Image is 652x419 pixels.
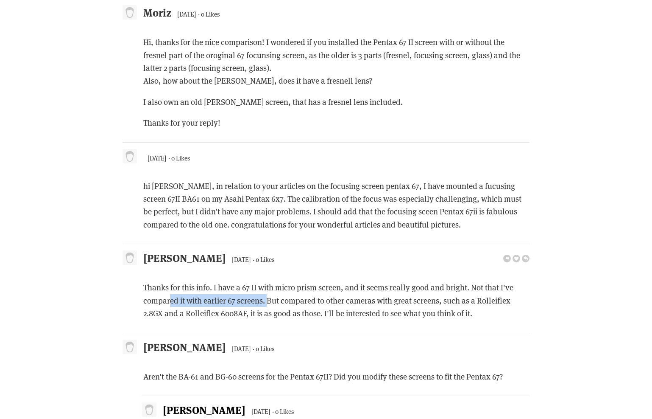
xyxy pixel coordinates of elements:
[143,250,226,265] span: [PERSON_NAME]
[272,407,294,416] span: · 0 Likes
[503,255,511,262] span: Report
[143,339,226,354] span: [PERSON_NAME]
[143,281,529,320] p: Thanks for this info. I have a 67 II with micro prism screen, and it seems really good and bright...
[513,255,520,262] span: Like
[143,36,529,87] p: Hi, thanks for the nice comparison! I wondered if you installed the Pentax 67 II screen with or w...
[232,255,251,264] span: [DATE]
[143,116,529,129] p: Thanks for your reply!
[198,10,220,18] span: · 0 Likes
[168,154,190,162] span: · 0 Likes
[143,370,529,383] p: Aren't the BA-61 and BG-60 screens for the Pentax 67II? Did you modify these screens to fit the P...
[143,180,529,231] p: hi [PERSON_NAME], in relation to your articles on the focusing screen pentax 67, I have mounted a...
[251,407,270,416] span: [DATE]
[522,255,529,262] span: Reply
[163,402,245,417] span: [PERSON_NAME]
[143,5,171,20] span: Moriz
[143,96,529,108] p: I also own an old [PERSON_NAME] screen, that has a fresnel lens included.
[253,255,275,264] span: · 0 Likes
[148,154,167,162] span: [DATE]
[253,344,275,353] span: · 0 Likes
[163,405,251,416] a: [PERSON_NAME]
[177,10,196,18] span: [DATE]
[232,344,251,353] span: [DATE]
